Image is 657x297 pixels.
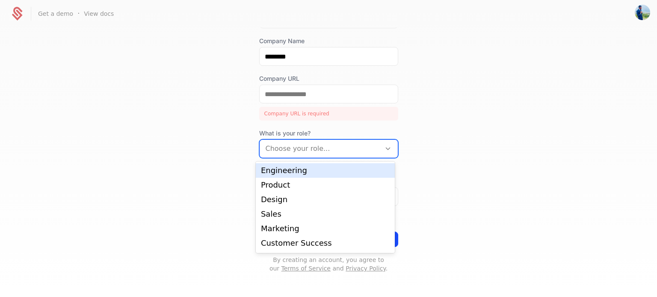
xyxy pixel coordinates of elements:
div: Design [261,196,390,203]
div: Marketing [261,225,390,232]
a: Privacy Policy [346,265,385,272]
a: Terms of Service [281,265,331,272]
span: What is your role? [259,129,398,138]
div: Company URL is required [259,107,398,121]
div: Sales [261,210,390,218]
span: · [77,9,80,19]
p: By creating an account, you agree to our and . [259,256,398,273]
label: Company Name [259,37,398,45]
a: View docs [84,9,114,18]
img: TSHEGOFATSO MOGOTLANE [635,5,650,20]
div: Customer Success [261,239,390,247]
label: Company URL [259,74,398,83]
div: Product [261,181,390,189]
div: Engineering [261,167,390,174]
button: Open user button [635,5,650,20]
a: Get a demo [38,9,73,18]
